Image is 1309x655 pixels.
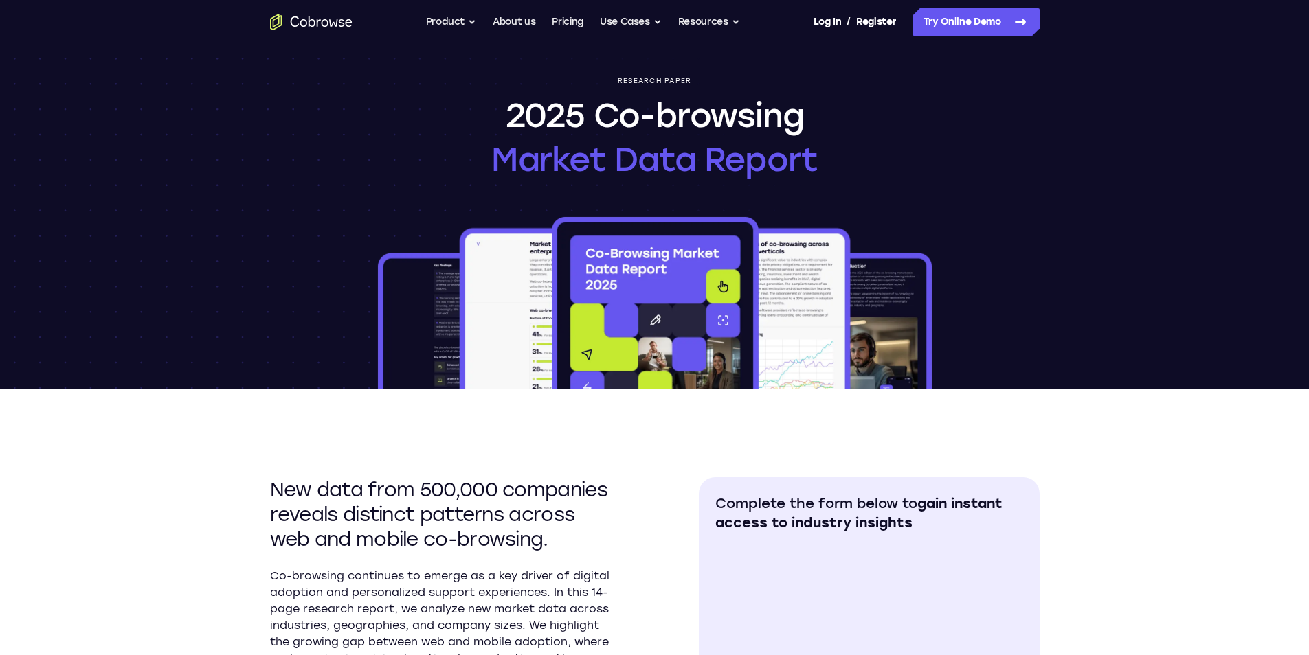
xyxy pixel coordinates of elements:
span: / [847,14,851,30]
button: Resources [678,8,740,36]
a: Log In [814,8,841,36]
span: gain instant access to industry insights [715,495,1003,531]
h2: New data from 500,000 companies reveals distinct patterns across web and mobile co-browsing. [270,477,611,551]
a: Go to the home page [270,14,353,30]
img: 2025 Co-browsing Market Data Report [375,214,935,389]
button: Use Cases [600,8,662,36]
p: Research paper [618,77,692,85]
a: Pricing [552,8,583,36]
a: Register [856,8,896,36]
a: About us [493,8,535,36]
button: Product [426,8,477,36]
h1: 2025 Co-browsing [491,93,818,181]
span: Market Data Report [491,137,818,181]
h2: Complete the form below to [715,494,1023,532]
a: Try Online Demo [913,8,1040,36]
